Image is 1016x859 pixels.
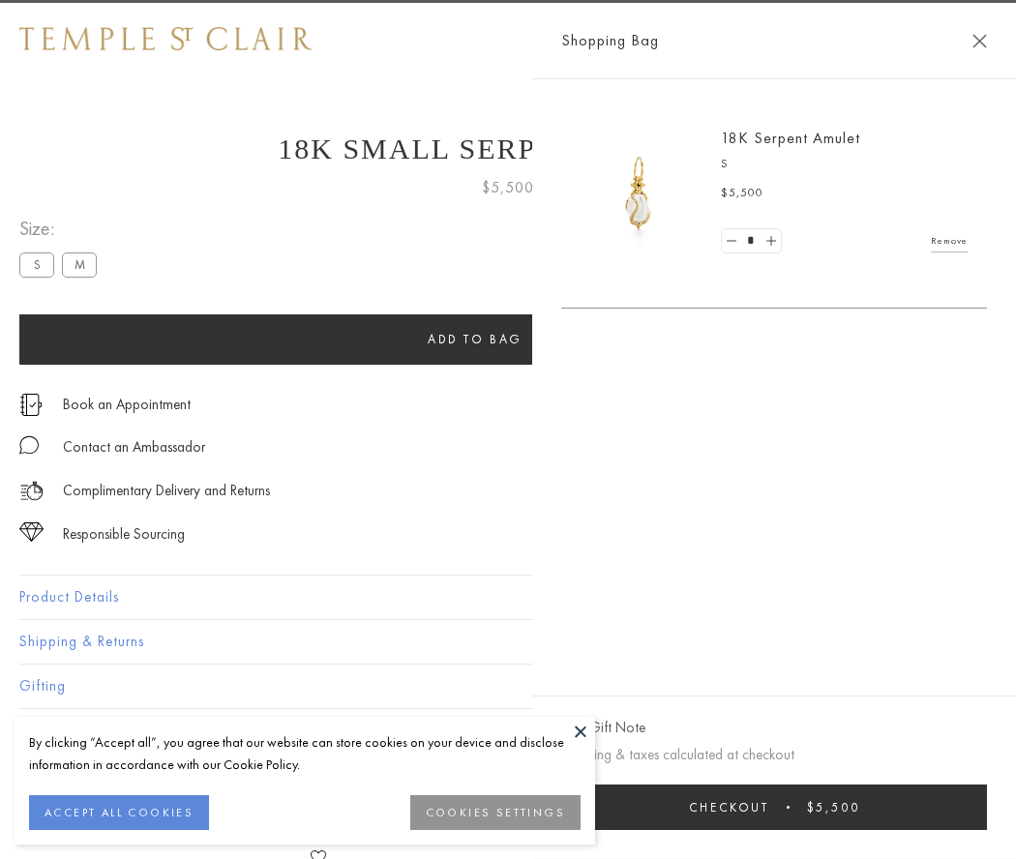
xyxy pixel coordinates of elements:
[721,184,763,203] span: $5,500
[721,155,968,174] p: S
[19,479,44,503] img: icon_delivery.svg
[19,665,997,708] button: Gifting
[63,479,270,503] p: Complimentary Delivery and Returns
[581,135,697,252] img: P51836-E11SERPPV
[19,252,54,277] label: S
[931,230,968,252] a: Remove
[561,716,645,740] button: Add Gift Note
[561,785,987,830] button: Checkout $5,500
[807,799,860,815] span: $5,500
[721,128,860,148] a: 18K Serpent Amulet
[19,522,44,542] img: icon_sourcing.svg
[63,522,185,547] div: Responsible Sourcing
[19,620,997,664] button: Shipping & Returns
[761,229,780,253] a: Set quantity to 2
[29,731,581,776] div: By clicking “Accept all”, you agree that our website can store cookies on your device and disclos...
[689,799,769,815] span: Checkout
[19,27,312,50] img: Temple St. Clair
[410,795,581,830] button: COOKIES SETTINGS
[63,435,205,459] div: Contact an Ambassador
[561,28,659,53] span: Shopping Bag
[19,213,105,245] span: Size:
[62,252,97,277] label: M
[19,576,997,619] button: Product Details
[972,34,987,48] button: Close Shopping Bag
[29,795,209,830] button: ACCEPT ALL COOKIES
[63,394,191,415] a: Book an Appointment
[19,133,997,165] h1: 18K Small Serpent Amulet
[561,743,987,767] p: Shipping & taxes calculated at checkout
[19,314,931,365] button: Add to bag
[482,175,534,200] span: $5,500
[428,331,523,347] span: Add to bag
[19,394,43,416] img: icon_appointment.svg
[722,229,741,253] a: Set quantity to 0
[19,435,39,455] img: MessageIcon-01_2.svg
